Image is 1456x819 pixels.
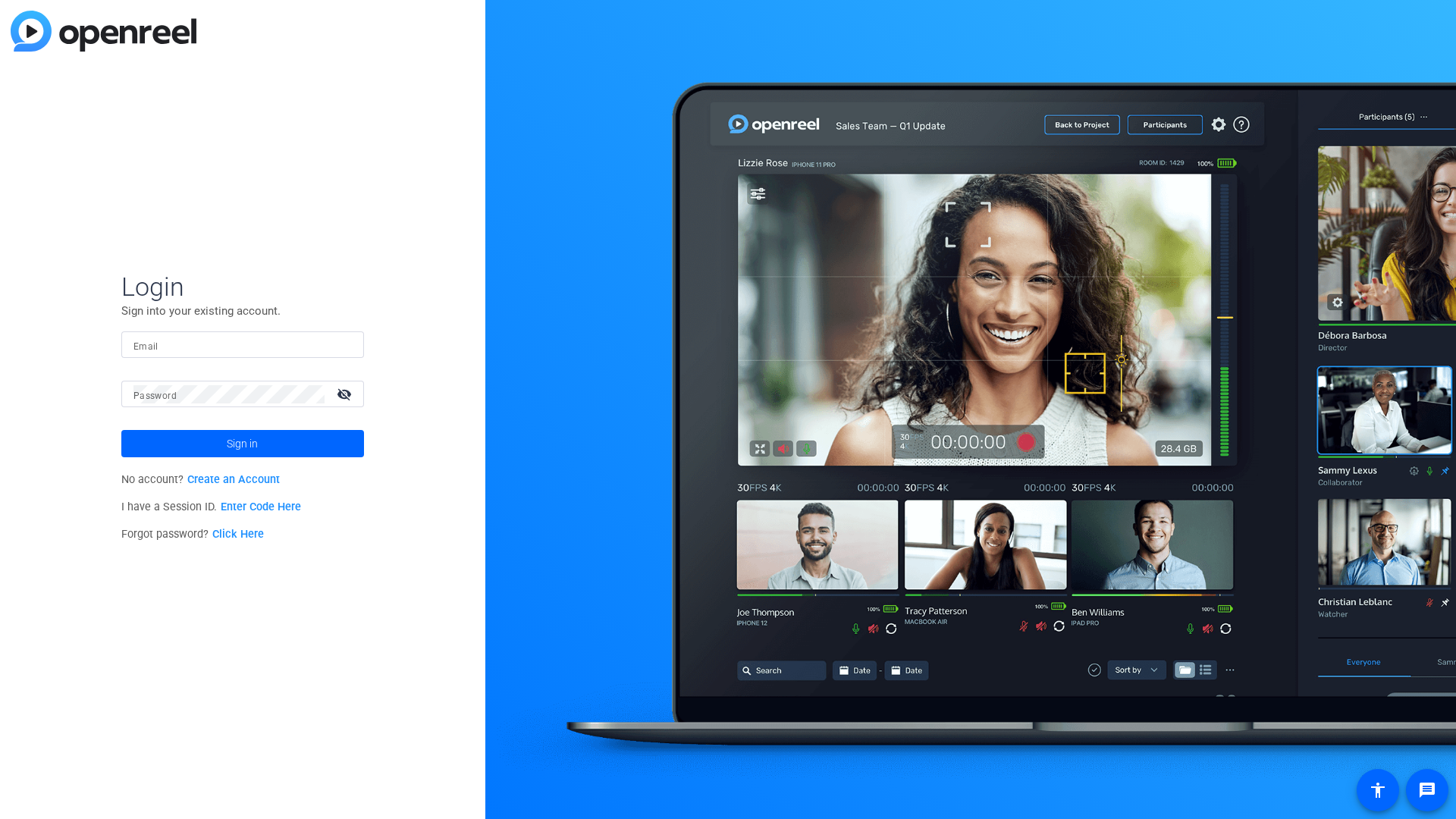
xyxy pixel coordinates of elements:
p: Sign into your existing account. [121,303,364,319]
span: Forgot password? [121,528,264,541]
input: Enter Email Address [133,336,352,354]
mat-label: Password [133,391,177,401]
a: Click Here [212,528,264,541]
span: I have a Session ID. [121,500,301,513]
img: blue-gradient.svg [11,11,196,52]
mat-icon: visibility_off [328,383,364,405]
a: Create an Account [187,473,280,486]
button: Sign in [121,430,364,457]
mat-label: Email [133,341,158,352]
a: Enter Code Here [221,500,301,513]
mat-icon: message [1418,781,1436,799]
span: No account? [121,473,280,486]
mat-icon: accessibility [1369,781,1387,799]
span: Login [121,271,364,303]
span: Sign in [227,425,258,463]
